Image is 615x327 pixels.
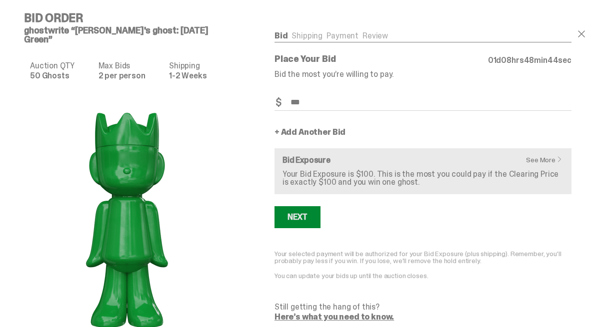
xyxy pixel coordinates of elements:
h6: Bid Exposure [282,156,563,164]
p: Still getting the hang of this? [274,303,571,311]
dd: 1-2 Weeks [169,72,224,80]
p: Your selected payment will be authorized for your Bid Exposure (plus shipping). Remember, you’ll ... [274,250,571,264]
a: + Add Another Bid [274,128,345,136]
p: Bid the most you’re willing to pay. [274,70,571,78]
h4: Bid Order [24,12,238,24]
dd: 50 Ghosts [30,72,92,80]
span: 48 [524,55,534,65]
a: Here’s what you need to know. [274,312,394,322]
p: You can update your bids up until the auction closes. [274,272,571,279]
p: Place Your Bid [274,54,488,63]
h5: ghostwrite “[PERSON_NAME]'s ghost: [DATE] Green” [24,26,238,44]
span: 08 [501,55,511,65]
div: Next [287,213,307,221]
p: Your Bid Exposure is $100. This is the most you could pay if the Clearing Price is exactly $100 a... [282,170,563,186]
a: See More [526,156,567,163]
dt: Shipping [169,62,224,70]
a: Bid [274,30,288,41]
dd: 2 per person [98,72,163,80]
span: 44 [547,55,558,65]
span: 01 [488,55,496,65]
span: $ [275,97,281,107]
button: Next [274,206,320,228]
dt: Auction QTY [30,62,92,70]
dt: Max Bids [98,62,163,70]
p: d hrs min sec [488,56,571,64]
